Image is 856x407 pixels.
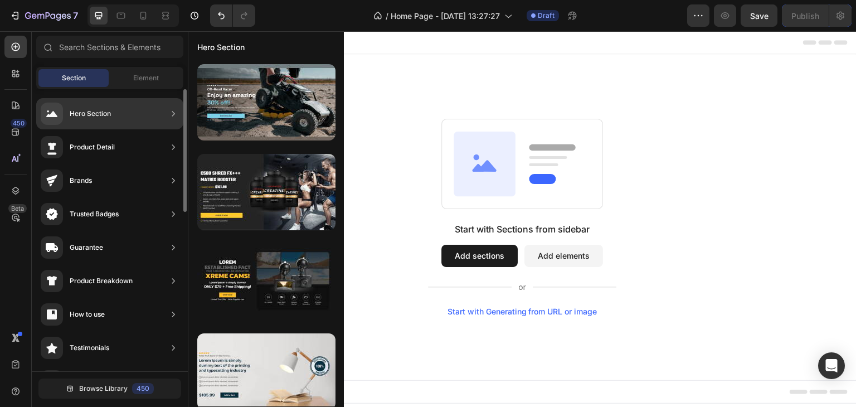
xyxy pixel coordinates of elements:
div: Hero Section [70,108,111,119]
div: 450 [132,383,154,394]
span: Save [750,11,769,21]
button: Save [741,4,777,27]
span: Home Page - [DATE] 13:27:27 [391,10,500,22]
span: Element [133,73,159,83]
div: 450 [11,119,27,128]
div: Start with Generating from URL or image [260,276,410,285]
button: Add elements [337,214,415,236]
div: Beta [8,204,27,213]
div: Product Breakdown [70,275,133,287]
button: 7 [4,4,83,27]
p: 7 [73,9,78,22]
input: Search Sections & Elements [36,36,183,58]
div: Publish [791,10,819,22]
span: Browse Library [79,384,128,394]
button: Browse Library450 [38,379,181,399]
button: Publish [782,4,829,27]
div: Testimonials [70,342,109,353]
div: Guarantee [70,242,103,253]
iframe: Design area [188,31,856,407]
div: Open Intercom Messenger [818,352,845,379]
button: Add sections [254,214,330,236]
div: Trusted Badges [70,209,119,220]
span: / [386,10,388,22]
span: Draft [538,11,555,21]
div: Undo/Redo [210,4,255,27]
div: Product Detail [70,142,115,153]
span: Section [62,73,86,83]
div: Brands [70,175,92,186]
div: How to use [70,309,105,320]
div: Start with Sections from sidebar [267,191,402,205]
